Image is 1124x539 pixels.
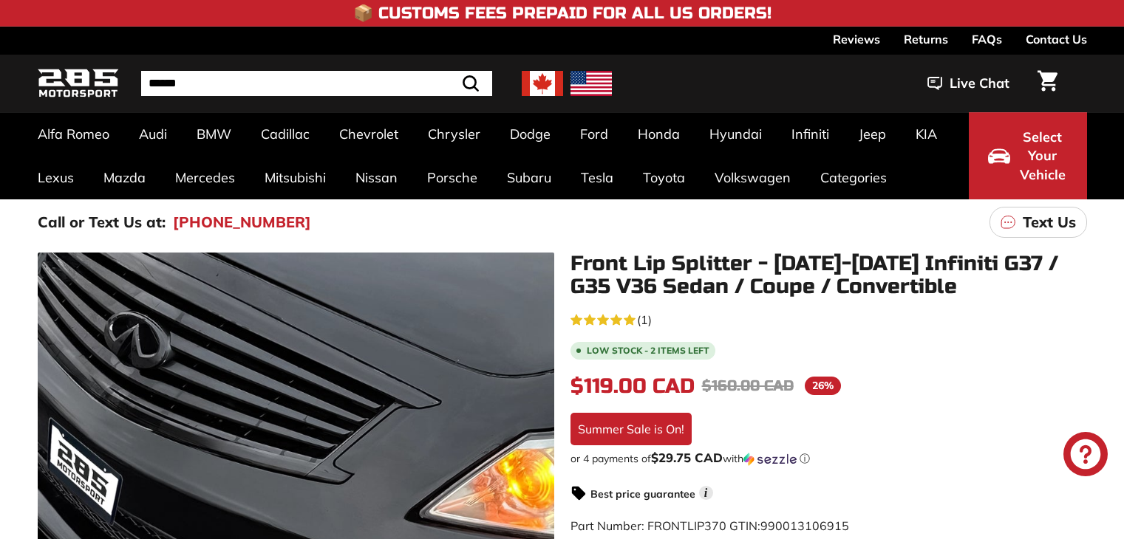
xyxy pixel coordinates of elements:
span: i [699,486,713,500]
span: $119.00 CAD [570,374,695,399]
a: Mazda [89,156,160,199]
img: Sezzle [743,453,797,466]
a: Honda [623,112,695,156]
span: 990013106915 [760,518,849,533]
div: Summer Sale is On! [570,413,692,445]
p: Text Us [1023,211,1076,233]
h1: Front Lip Splitter - [DATE]-[DATE] Infiniti G37 / G35 V36 Sedan / Coupe / Convertible [570,253,1087,298]
a: Ford [565,112,623,156]
span: $29.75 CAD [651,450,723,465]
a: Categories [805,156,902,199]
a: Porsche [412,156,492,199]
p: Call or Text Us at: [38,211,166,233]
a: Infiniti [777,112,844,156]
button: Select Your Vehicle [969,112,1087,199]
img: Logo_285_Motorsport_areodynamics_components [38,66,119,101]
a: BMW [182,112,246,156]
a: Chrysler [413,112,495,156]
span: Live Chat [950,74,1009,93]
a: Text Us [990,207,1087,238]
span: Select Your Vehicle [1018,128,1068,185]
div: or 4 payments of$29.75 CADwithSezzle Click to learn more about Sezzle [570,451,1087,466]
a: Alfa Romeo [23,112,124,156]
a: Returns [904,27,948,52]
h4: 📦 Customs Fees Prepaid for All US Orders! [353,4,772,22]
button: Live Chat [908,65,1029,102]
span: $160.00 CAD [702,377,794,395]
a: Dodge [495,112,565,156]
a: Nissan [341,156,412,199]
a: Contact Us [1026,27,1087,52]
a: Cadillac [246,112,324,156]
span: 26% [805,377,841,395]
a: Audi [124,112,182,156]
input: Search [141,71,492,96]
div: or 4 payments of with [570,451,1087,466]
a: 5.0 rating (1 votes) [570,309,1087,329]
a: Reviews [833,27,880,52]
a: Volkswagen [700,156,805,199]
a: Mitsubishi [250,156,341,199]
a: Chevrolet [324,112,413,156]
inbox-online-store-chat: Shopify online store chat [1059,432,1112,480]
a: KIA [901,112,952,156]
a: Hyundai [695,112,777,156]
a: Mercedes [160,156,250,199]
span: (1) [637,311,652,329]
a: Lexus [23,156,89,199]
a: [PHONE_NUMBER] [173,211,311,233]
a: Tesla [566,156,628,199]
a: Cart [1029,58,1066,109]
a: Jeep [844,112,901,156]
span: Low stock - 2 items left [587,346,709,355]
a: Subaru [492,156,566,199]
a: Toyota [628,156,700,199]
span: Part Number: FRONTLIP370 GTIN: [570,518,849,533]
strong: Best price guarantee [590,487,695,501]
a: FAQs [972,27,1002,52]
